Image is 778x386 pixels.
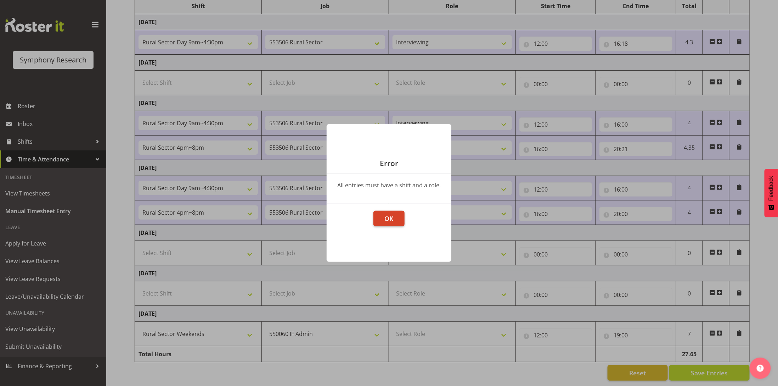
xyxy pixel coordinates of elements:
[373,211,405,226] button: OK
[765,169,778,217] button: Feedback - Show survey
[337,181,441,189] div: All entries must have a shift and a role.
[768,176,774,201] span: Feedback
[334,160,444,167] p: Error
[757,365,764,372] img: help-xxl-2.png
[385,214,394,223] span: OK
